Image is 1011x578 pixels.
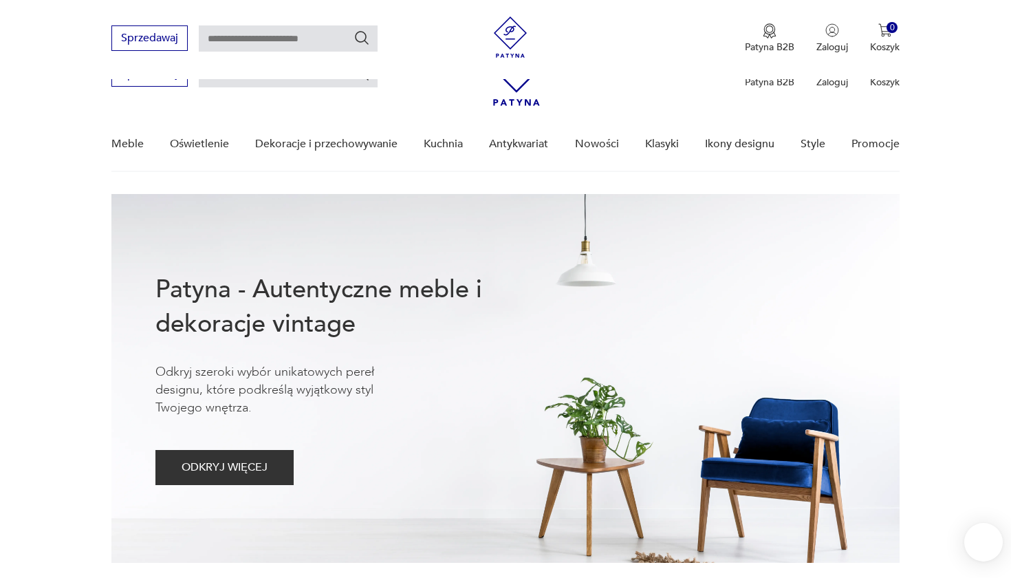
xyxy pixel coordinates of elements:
[575,118,619,171] a: Nowości
[155,363,417,417] p: Odkryj szeroki wybór unikatowych pereł designu, które podkreślą wyjątkowy styl Twojego wnętrza.
[870,23,900,54] button: 0Koszyk
[825,23,839,37] img: Ikonka użytkownika
[745,23,794,54] button: Patyna B2B
[490,17,531,58] img: Patyna - sklep z meblami i dekoracjami vintage
[801,118,825,171] a: Style
[816,41,848,54] p: Zaloguj
[745,76,794,89] p: Patyna B2B
[745,41,794,54] p: Patyna B2B
[155,450,294,485] button: ODKRYJ WIĘCEJ
[964,523,1003,561] iframe: Smartsupp widget button
[851,118,900,171] a: Promocje
[870,76,900,89] p: Koszyk
[155,464,294,473] a: ODKRYJ WIĘCEJ
[645,118,679,171] a: Klasyki
[870,41,900,54] p: Koszyk
[424,118,463,171] a: Kuchnia
[111,25,188,51] button: Sprzedawaj
[763,23,776,39] img: Ikona medalu
[111,34,188,44] a: Sprzedawaj
[489,118,548,171] a: Antykwariat
[816,23,848,54] button: Zaloguj
[878,23,892,37] img: Ikona koszyka
[255,118,398,171] a: Dekoracje i przechowywanie
[887,22,898,34] div: 0
[354,30,370,46] button: Szukaj
[155,272,527,341] h1: Patyna - Autentyczne meble i dekoracje vintage
[705,118,774,171] a: Ikony designu
[111,118,144,171] a: Meble
[170,118,229,171] a: Oświetlenie
[816,76,848,89] p: Zaloguj
[745,23,794,54] a: Ikona medaluPatyna B2B
[111,70,188,80] a: Sprzedawaj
